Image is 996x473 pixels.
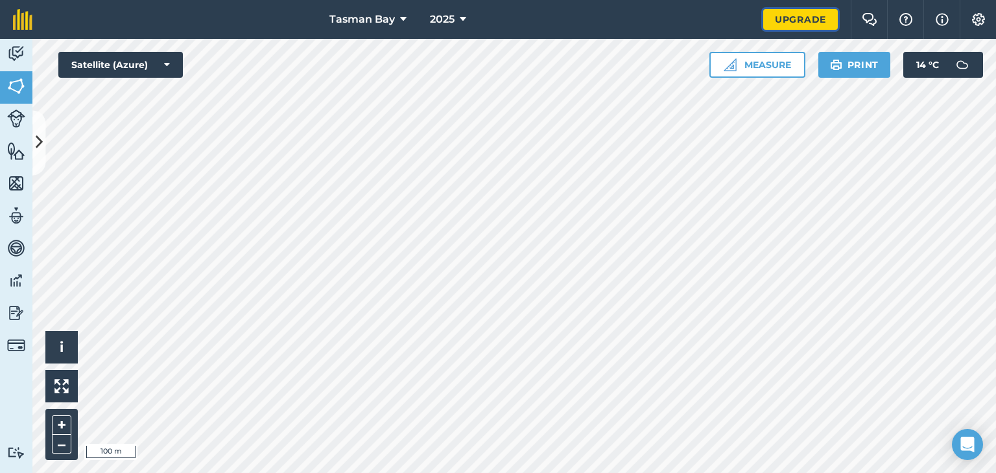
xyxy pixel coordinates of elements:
[7,174,25,193] img: svg+xml;base64,PHN2ZyB4bWxucz0iaHR0cDovL3d3dy53My5vcmcvMjAwMC9zdmciIHdpZHRoPSI1NiIgaGVpZ2h0PSI2MC...
[13,9,32,30] img: fieldmargin Logo
[58,52,183,78] button: Satellite (Azure)
[7,206,25,225] img: svg+xml;base64,PD94bWwgdmVyc2lvbj0iMS4wIiBlbmNvZGluZz0idXRmLTgiPz4KPCEtLSBHZW5lcmF0b3I6IEFkb2JlIE...
[763,9,838,30] a: Upgrade
[7,141,25,161] img: svg+xml;base64,PHN2ZyB4bWxucz0iaHR0cDovL3d3dy53My5vcmcvMjAwMC9zdmciIHdpZHRoPSI1NiIgaGVpZ2h0PSI2MC...
[7,238,25,258] img: svg+xml;base64,PD94bWwgdmVyc2lvbj0iMS4wIiBlbmNvZGluZz0idXRmLTgiPz4KPCEtLSBHZW5lcmF0b3I6IEFkb2JlIE...
[916,52,939,78] span: 14 ° C
[830,57,842,73] img: svg+xml;base64,PHN2ZyB4bWxucz0iaHR0cDovL3d3dy53My5vcmcvMjAwMC9zdmciIHdpZHRoPSIxOSIgaGVpZ2h0PSIyNC...
[7,110,25,128] img: svg+xml;base64,PD94bWwgdmVyc2lvbj0iMS4wIiBlbmNvZGluZz0idXRmLTgiPz4KPCEtLSBHZW5lcmF0b3I6IEFkb2JlIE...
[971,13,986,26] img: A cog icon
[818,52,891,78] button: Print
[949,52,975,78] img: svg+xml;base64,PD94bWwgdmVyc2lvbj0iMS4wIiBlbmNvZGluZz0idXRmLTgiPz4KPCEtLSBHZW5lcmF0b3I6IEFkb2JlIE...
[936,12,949,27] img: svg+xml;base64,PHN2ZyB4bWxucz0iaHR0cDovL3d3dy53My5vcmcvMjAwMC9zdmciIHdpZHRoPSIxNyIgaGVpZ2h0PSIxNy...
[52,435,71,454] button: –
[7,271,25,290] img: svg+xml;base64,PD94bWwgdmVyc2lvbj0iMS4wIiBlbmNvZGluZz0idXRmLTgiPz4KPCEtLSBHZW5lcmF0b3I6IEFkb2JlIE...
[7,44,25,63] img: svg+xml;base64,PD94bWwgdmVyc2lvbj0iMS4wIiBlbmNvZGluZz0idXRmLTgiPz4KPCEtLSBHZW5lcmF0b3I6IEFkb2JlIE...
[898,13,914,26] img: A question mark icon
[903,52,983,78] button: 14 °C
[54,379,69,393] img: Four arrows, one pointing top left, one top right, one bottom right and the last bottom left
[7,336,25,354] img: svg+xml;base64,PD94bWwgdmVyc2lvbj0iMS4wIiBlbmNvZGluZz0idXRmLTgiPz4KPCEtLSBHZW5lcmF0b3I6IEFkb2JlIE...
[7,446,25,459] img: svg+xml;base64,PD94bWwgdmVyc2lvbj0iMS4wIiBlbmNvZGluZz0idXRmLTgiPz4KPCEtLSBHZW5lcmF0b3I6IEFkb2JlIE...
[7,76,25,96] img: svg+xml;base64,PHN2ZyB4bWxucz0iaHR0cDovL3d3dy53My5vcmcvMjAwMC9zdmciIHdpZHRoPSI1NiIgaGVpZ2h0PSI2MC...
[52,415,71,435] button: +
[709,52,805,78] button: Measure
[862,13,877,26] img: Two speech bubbles overlapping with the left bubble in the forefront
[60,339,64,355] span: i
[7,303,25,323] img: svg+xml;base64,PD94bWwgdmVyc2lvbj0iMS4wIiBlbmNvZGluZz0idXRmLTgiPz4KPCEtLSBHZW5lcmF0b3I6IEFkb2JlIE...
[329,12,395,27] span: Tasman Bay
[724,58,737,71] img: Ruler icon
[952,429,983,460] div: Open Intercom Messenger
[45,331,78,363] button: i
[430,12,455,27] span: 2025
